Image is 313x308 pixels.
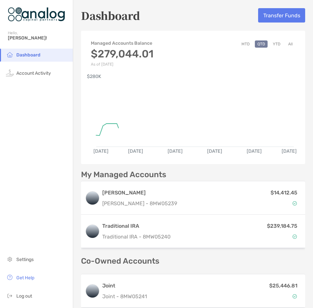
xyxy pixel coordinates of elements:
p: [PERSON_NAME] - 8MW05239 [102,199,177,208]
button: YTD [270,40,283,48]
img: logo account [86,285,99,298]
img: Account Status icon [292,234,297,239]
p: Co-Owned Accounts [81,257,305,265]
text: [DATE] [128,148,143,154]
img: logo account [86,192,99,205]
text: [DATE] [282,148,297,154]
button: All [286,40,295,48]
span: Dashboard [16,52,41,58]
p: Traditional IRA - 8MW05240 [102,233,171,241]
text: [DATE] [247,148,262,154]
text: $280K [87,74,101,79]
h5: Dashboard [81,8,140,23]
img: logo account [86,225,99,238]
img: logout icon [6,292,14,300]
text: [DATE] [207,148,222,154]
button: QTD [255,40,268,48]
p: As of [DATE] [91,62,154,67]
h3: [PERSON_NAME] [102,189,177,197]
text: [DATE] [93,148,108,154]
p: $14,412.45 [271,189,297,197]
h3: Traditional IRA [102,222,171,230]
text: [DATE] [168,148,183,154]
span: Get Help [16,275,34,281]
img: settings icon [6,255,14,263]
img: activity icon [6,69,14,77]
p: $239,184.75 [267,222,297,230]
span: Log out [16,293,32,299]
span: Account Activity [16,70,51,76]
button: MTD [239,40,252,48]
span: Settings [16,257,34,262]
h3: Joint [102,282,147,290]
p: $25,446.81 [269,282,297,290]
img: Zoe Logo [8,3,65,26]
img: Account Status icon [292,201,297,206]
img: get-help icon [6,273,14,281]
img: household icon [6,51,14,58]
span: [PERSON_NAME]! [8,35,69,41]
p: Joint - 8MW05241 [102,292,147,300]
button: Transfer Funds [258,8,305,23]
h3: $279,044.01 [91,48,154,60]
h4: Managed Accounts Balance [91,40,154,46]
img: Account Status icon [292,294,297,299]
p: My Managed Accounts [81,171,166,179]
